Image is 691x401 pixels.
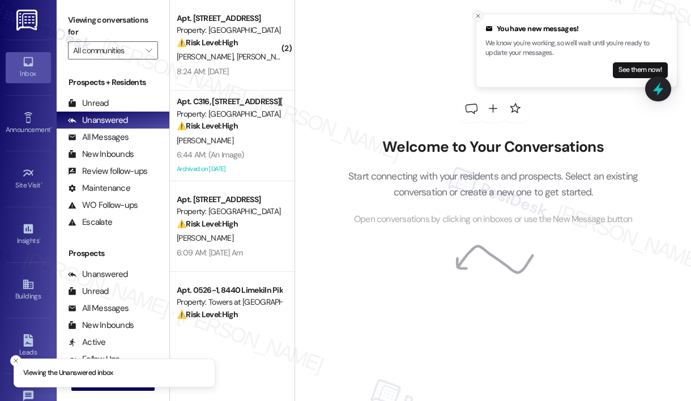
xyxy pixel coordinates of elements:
div: Prospects + Residents [57,76,169,88]
p: We know you're working, so we'll wait until you're ready to update your messages. [485,39,668,58]
span: [PERSON_NAME] [237,52,293,62]
div: WO Follow-ups [68,199,138,211]
span: [PERSON_NAME] [177,233,233,243]
span: • [41,180,42,187]
div: New Inbounds [68,148,134,160]
label: Viewing conversations for [68,11,158,41]
button: Close toast [472,10,484,22]
img: ResiDesk Logo [16,10,40,31]
strong: ⚠️ Risk Level: High [177,219,238,229]
div: Unanswered [68,114,128,126]
div: Escalate [68,216,112,228]
strong: ⚠️ Risk Level: High [177,121,238,131]
div: Property: [GEOGRAPHIC_DATA] [177,206,281,217]
div: 6:44 AM: (An Image) [177,150,244,160]
div: New Inbounds [68,319,134,331]
input: All communities [73,41,140,59]
span: [PERSON_NAME] [177,52,237,62]
div: Archived on [DATE] [176,162,283,176]
i:  [146,46,152,55]
div: Apt. [STREET_ADDRESS] [177,12,281,24]
div: Apt. 0526-1, 8440 Limekiln Pike [177,284,281,296]
a: Site Visit • [6,164,51,194]
div: Maintenance [68,182,130,194]
div: Property: [GEOGRAPHIC_DATA] [177,24,281,36]
a: Buildings [6,275,51,305]
div: Unread [68,97,109,109]
span: • [39,235,41,243]
p: Start connecting with your residents and prospects. Select an existing conversation or create a n... [331,168,655,200]
div: Prospects [57,248,169,259]
a: Insights • [6,219,51,250]
div: Apt. [STREET_ADDRESS] [177,194,281,206]
strong: ⚠️ Risk Level: High [177,309,238,319]
div: All Messages [68,302,129,314]
div: All Messages [68,131,129,143]
button: See them now! [613,62,668,78]
h2: Welcome to Your Conversations [331,138,655,156]
div: 6:09 AM: [DATE] Am [177,248,242,258]
a: Inbox [6,52,51,83]
span: Open conversations by clicking on inboxes or use the New Message button [354,212,632,227]
div: You have new messages! [485,23,668,35]
div: Review follow-ups [68,165,147,177]
div: Property: [GEOGRAPHIC_DATA] [177,108,281,120]
div: Active [68,336,106,348]
div: 8:24 AM: [DATE] [177,66,229,76]
button: Close toast [10,355,22,366]
div: Unread [68,285,109,297]
div: Unanswered [68,268,128,280]
div: Property: Towers at [GEOGRAPHIC_DATA] [177,296,281,308]
strong: ⚠️ Risk Level: High [177,37,238,48]
a: Leads [6,331,51,361]
div: Apt. C316, [STREET_ADDRESS][PERSON_NAME] [177,96,281,108]
p: Viewing the Unanswered inbox [23,368,113,378]
span: [PERSON_NAME] [177,135,233,146]
span: • [50,124,52,132]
